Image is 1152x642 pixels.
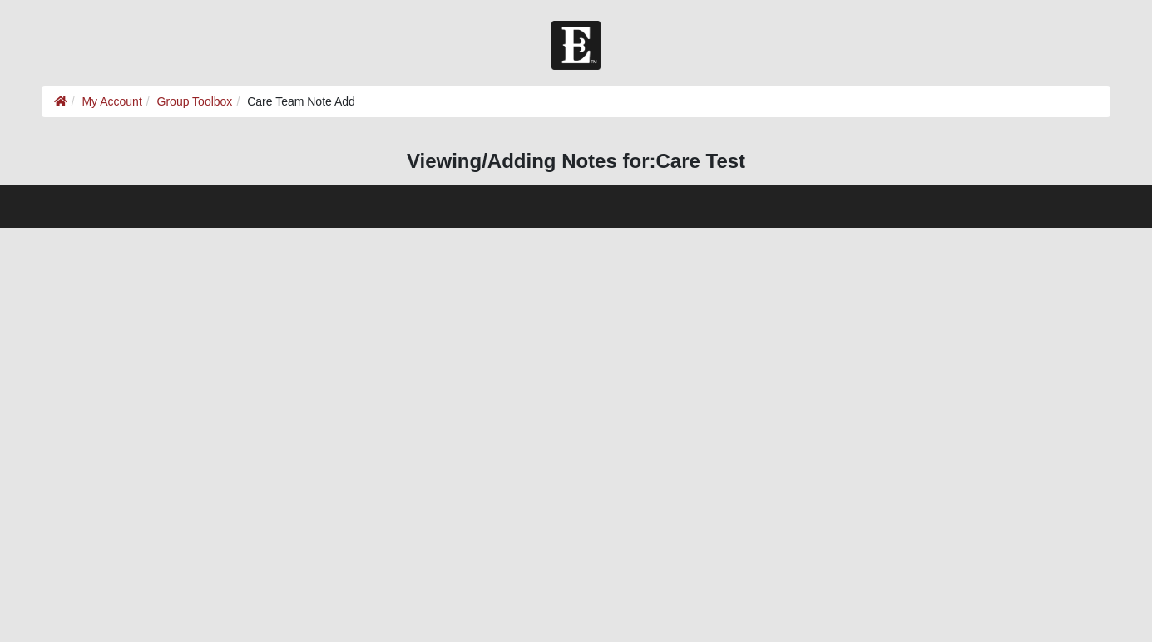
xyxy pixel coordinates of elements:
[82,95,141,108] a: My Account
[551,21,601,70] img: Church of Eleven22 Logo
[157,95,233,108] a: Group Toolbox
[232,93,355,111] li: Care Team Note Add
[42,150,1111,174] h3: Viewing/Adding Notes for:
[655,150,745,172] strong: Care Test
